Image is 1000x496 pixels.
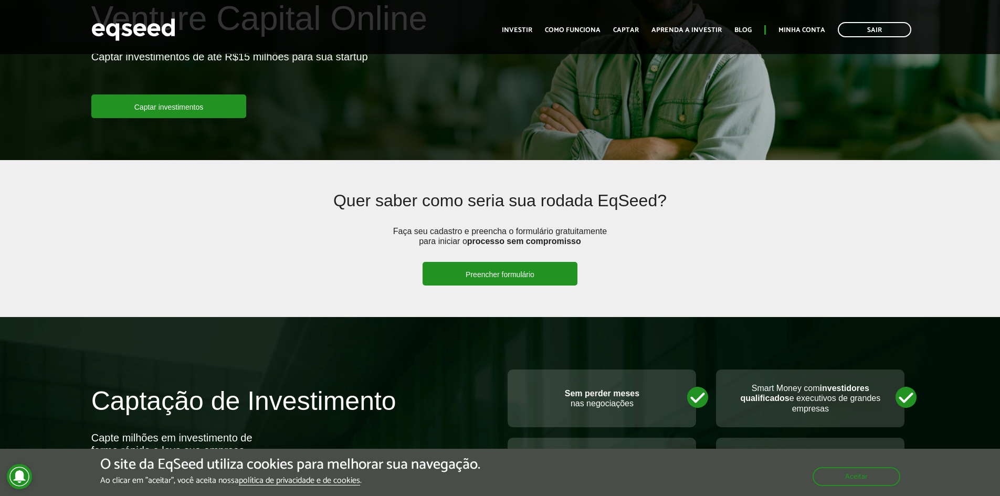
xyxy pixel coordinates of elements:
h2: Captação de Investimento [91,387,492,431]
a: Aprenda a investir [651,27,722,34]
a: Investir [502,27,532,34]
p: Captar investimentos de até R$15 milhões para sua startup [91,50,368,94]
h5: O site da EqSeed utiliza cookies para melhorar sua navegação. [100,457,480,473]
a: Sair [838,22,911,37]
a: Minha conta [778,27,825,34]
h2: Quer saber como seria sua rodada EqSeed? [174,192,825,226]
a: Como funciona [545,27,601,34]
p: Faça seu cadastro e preencha o formulário gratuitamente para iniciar o [390,226,610,262]
p: Smart Money com e executivos de grandes empresas [727,383,894,414]
p: Ao clicar em "aceitar", você aceita nossa . [100,476,480,486]
a: política de privacidade e de cookies [239,477,360,486]
strong: investidores qualificados [740,384,869,403]
p: nas negociações [518,388,686,408]
a: Preencher formulário [423,262,577,286]
button: Aceitar [813,467,900,486]
strong: Sem perder meses [565,389,639,398]
a: Blog [734,27,752,34]
a: Captar [613,27,639,34]
div: Capte milhões em investimento de forma rápida e leve sua empresa para um novo patamar [91,431,259,469]
a: Captar investimentos [91,94,247,118]
strong: processo sem compromisso [467,237,581,246]
img: EqSeed [91,16,175,44]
